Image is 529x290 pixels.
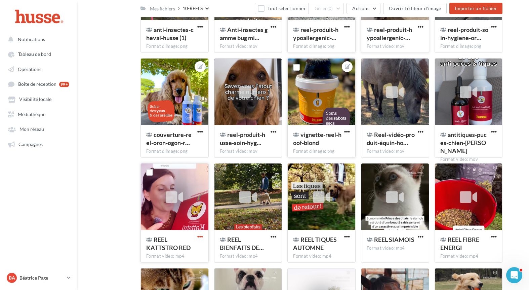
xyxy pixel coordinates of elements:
[18,81,56,87] span: Boîte de réception
[440,156,497,162] div: Format video: mov
[59,82,69,87] div: 99+
[455,5,497,11] span: Importer un fichier
[220,131,265,146] span: reel-produit-husse-soin-hygiene-oron-ogon-chien
[367,245,423,251] div: Format video: mp4
[220,26,268,41] span: Anti-insectes gamme bug minus_untraitdecheval
[4,123,73,135] a: Mon réseau
[440,131,487,154] span: antitiques-puces-chien-romeo
[18,111,45,117] span: Médiathèque
[367,26,412,41] span: reel-produit-hypoallergenic-flexcare-senior-chien
[293,26,338,41] span: reel-produit-hypoallergenic-flexcare-senior-husse
[4,93,73,105] a: Visibilité locale
[440,253,497,259] div: Format video: mp4
[220,253,277,259] div: Format video: mp4
[146,253,203,259] div: Format video: mp4
[146,43,203,49] div: Format d'image: png
[19,275,64,281] p: Béatrice Page
[440,43,497,49] div: Format d'image: png
[383,3,447,14] button: Ouvrir l'éditeur d'image
[220,43,277,49] div: Format video: mov
[4,48,73,60] a: Tableau de bord
[18,141,43,147] span: Campagnes
[4,108,73,120] a: Médiathèque
[4,138,73,150] a: Campagnes
[440,26,488,41] span: reel-produit-soin-hygiene-oron-ogon-chien
[347,3,380,14] button: Actions
[506,267,522,283] iframe: Intercom live chat
[9,275,15,281] span: Ba
[150,5,175,12] div: Mes fichiers
[19,126,44,132] span: Mon réseau
[18,66,41,72] span: Opérations
[4,63,73,75] a: Opérations
[440,236,479,251] span: REEL FIBRE ENERGI
[293,131,341,146] span: vignette-reel-hoof-blond
[367,43,423,49] div: Format video: mov
[18,36,45,42] span: Notifications
[449,3,502,14] button: Importer un fichier
[374,236,414,243] span: REEL SIAMOIS
[182,5,203,12] div: 10-REELS
[255,3,309,14] button: Tout sélectionner
[309,3,344,14] button: Gérer(0)
[19,97,51,102] span: Visibilité locale
[4,78,73,90] a: Boîte de réception 99+
[293,43,350,49] div: Format d'image: png
[293,148,350,154] div: Format d'image: png
[18,51,51,57] span: Tableau de bord
[146,26,194,41] span: anti-insectes-cheval-husse (1)
[146,148,203,154] div: Format d'image: png
[352,5,369,11] span: Actions
[293,236,337,251] span: REEL TIQUES AUTOMNE
[367,148,423,154] div: Format video: mov
[327,6,333,11] span: (0)
[220,148,277,154] div: Format video: mov
[146,131,192,146] span: couverture-reel-oron-ogon-roméo
[4,33,71,45] button: Notifications
[5,271,72,284] a: Ba Béatrice Page
[367,131,415,146] span: Reel-vidéo-produit-équin-hoof-blond
[293,253,350,259] div: Format video: mp4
